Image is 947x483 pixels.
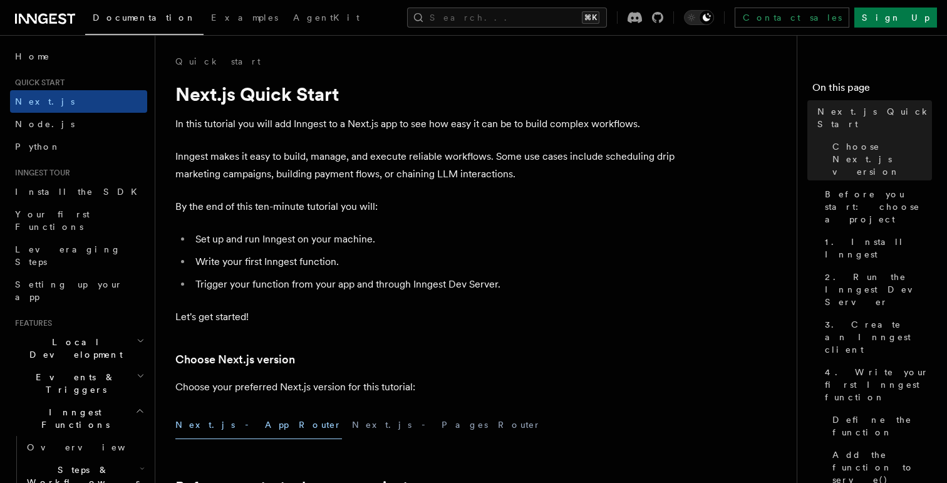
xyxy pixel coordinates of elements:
[10,135,147,158] a: Python
[10,113,147,135] a: Node.js
[735,8,849,28] a: Contact sales
[175,198,676,216] p: By the end of this ten-minute tutorial you will:
[820,361,932,408] a: 4. Write your first Inngest function
[820,266,932,313] a: 2. Run the Inngest Dev Server
[175,115,676,133] p: In this tutorial you will add Inngest to a Next.js app to see how easy it can be to build complex...
[175,411,342,439] button: Next.js - App Router
[10,371,137,396] span: Events & Triggers
[10,331,147,366] button: Local Development
[820,231,932,266] a: 1. Install Inngest
[812,80,932,100] h4: On this page
[204,4,286,34] a: Examples
[825,271,932,308] span: 2. Run the Inngest Dev Server
[15,209,90,232] span: Your first Functions
[192,253,676,271] li: Write your first Inngest function.
[825,188,932,226] span: Before you start: choose a project
[832,413,932,439] span: Define the function
[854,8,937,28] a: Sign Up
[10,78,65,88] span: Quick start
[825,318,932,356] span: 3. Create an Inngest client
[10,203,147,238] a: Your first Functions
[15,187,145,197] span: Install the SDK
[85,4,204,35] a: Documentation
[10,238,147,273] a: Leveraging Steps
[175,83,676,105] h1: Next.js Quick Start
[293,13,360,23] span: AgentKit
[27,442,156,452] span: Overview
[22,436,147,459] a: Overview
[832,140,932,178] span: Choose Next.js version
[93,13,196,23] span: Documentation
[192,276,676,293] li: Trigger your function from your app and through Inngest Dev Server.
[812,100,932,135] a: Next.js Quick Start
[825,236,932,261] span: 1. Install Inngest
[817,105,932,130] span: Next.js Quick Start
[827,135,932,183] a: Choose Next.js version
[15,279,123,302] span: Setting up your app
[175,308,676,326] p: Let's get started!
[820,183,932,231] a: Before you start: choose a project
[10,336,137,361] span: Local Development
[352,411,541,439] button: Next.js - Pages Router
[582,11,599,24] kbd: ⌘K
[407,8,607,28] button: Search...⌘K
[684,10,714,25] button: Toggle dark mode
[10,168,70,178] span: Inngest tour
[192,231,676,248] li: Set up and run Inngest on your machine.
[10,318,52,328] span: Features
[211,13,278,23] span: Examples
[10,45,147,68] a: Home
[827,408,932,444] a: Define the function
[820,313,932,361] a: 3. Create an Inngest client
[15,50,50,63] span: Home
[15,119,75,129] span: Node.js
[15,96,75,106] span: Next.js
[15,244,121,267] span: Leveraging Steps
[10,273,147,308] a: Setting up your app
[175,378,676,396] p: Choose your preferred Next.js version for this tutorial:
[175,55,261,68] a: Quick start
[10,406,135,431] span: Inngest Functions
[10,366,147,401] button: Events & Triggers
[10,180,147,203] a: Install the SDK
[15,142,61,152] span: Python
[175,351,295,368] a: Choose Next.js version
[10,401,147,436] button: Inngest Functions
[10,90,147,113] a: Next.js
[825,366,932,403] span: 4. Write your first Inngest function
[175,148,676,183] p: Inngest makes it easy to build, manage, and execute reliable workflows. Some use cases include sc...
[286,4,367,34] a: AgentKit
